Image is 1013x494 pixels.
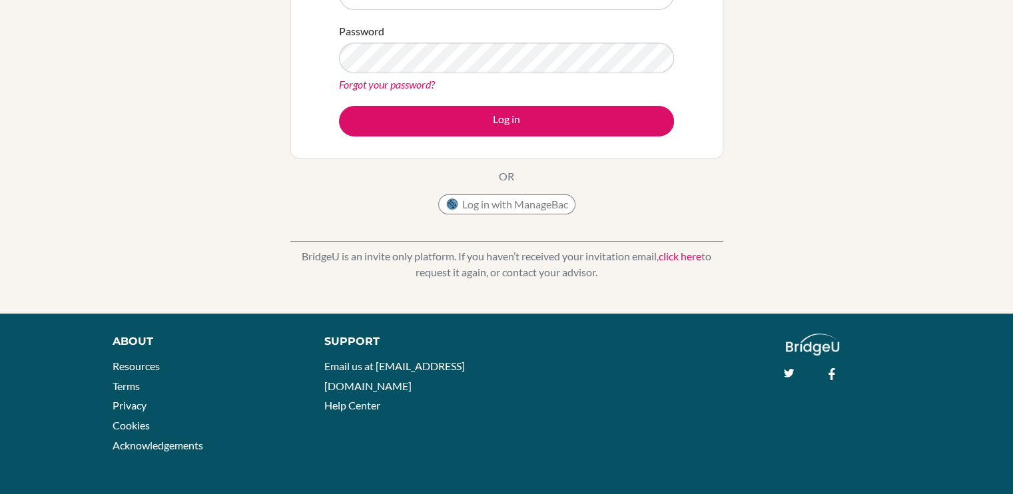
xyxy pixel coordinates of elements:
[113,334,294,350] div: About
[339,78,435,91] a: Forgot your password?
[113,399,147,411] a: Privacy
[659,250,701,262] a: click here
[113,360,160,372] a: Resources
[113,439,203,451] a: Acknowledgements
[324,399,380,411] a: Help Center
[290,248,723,280] p: BridgeU is an invite only platform. If you haven’t received your invitation email, to request it ...
[113,419,150,431] a: Cookies
[339,106,674,136] button: Log in
[324,360,465,392] a: Email us at [EMAIL_ADDRESS][DOMAIN_NAME]
[113,379,140,392] a: Terms
[438,194,575,214] button: Log in with ManageBac
[499,168,514,184] p: OR
[339,23,384,39] label: Password
[324,334,492,350] div: Support
[786,334,840,356] img: logo_white@2x-f4f0deed5e89b7ecb1c2cc34c3e3d731f90f0f143d5ea2071677605dd97b5244.png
